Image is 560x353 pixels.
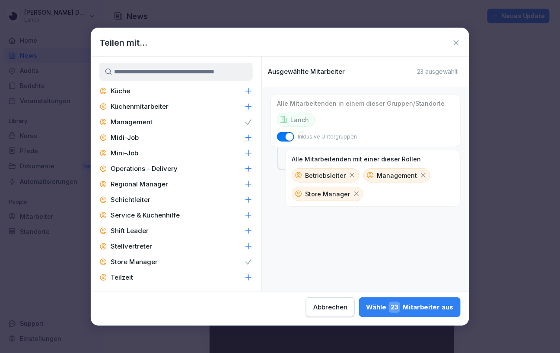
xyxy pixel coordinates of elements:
[366,302,454,313] div: Wähle Mitarbeiter aus
[111,195,150,204] p: Schichtleiter
[111,87,130,95] p: Küche
[290,115,309,124] p: Lanch
[111,164,178,173] p: Operations - Delivery
[389,302,400,313] span: 23
[111,258,158,266] p: Store Manager
[306,297,355,317] button: Abbrechen
[111,149,138,158] p: Mini-Job
[111,242,152,251] p: Stellvertreter
[417,68,458,76] p: 23 ausgewählt
[305,171,346,180] p: Betriebsleiter
[111,118,153,126] p: Management
[292,155,421,163] p: Alle Mitarbeitenden mit einer dieser Rollen
[377,171,417,180] p: Management
[277,100,445,107] p: Alle Mitarbeitenden in einem dieser Gruppen/Standorte
[111,180,168,189] p: Regional Manager
[359,297,461,317] button: Wähle23Mitarbeiter aus
[111,227,149,235] p: Shift Leader
[268,68,345,76] p: Ausgewählte Mitarbeiter
[298,133,357,141] p: Inklusive Untergruppen
[111,211,180,220] p: Service & Küchenhilfe
[313,303,347,312] div: Abbrechen
[99,36,147,49] h1: Teilen mit...
[305,189,350,199] p: Store Manager
[111,102,169,111] p: Küchenmitarbeiter
[111,133,139,142] p: Midi-Job
[111,273,133,282] p: Teilzeit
